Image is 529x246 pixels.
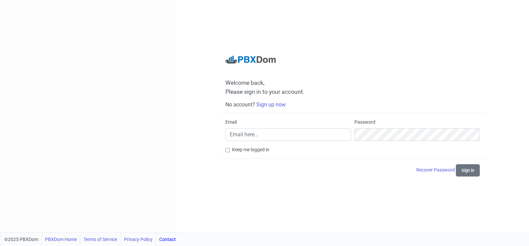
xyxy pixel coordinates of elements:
a: Privacy Policy [124,233,153,246]
a: Sign up now [256,101,286,108]
label: Keep me logged in [232,146,269,153]
a: Recover Password [416,167,456,173]
a: Contact [159,233,176,246]
button: Sign in [456,164,480,177]
label: Email [225,119,237,126]
div: ©2025 PBXDom [4,233,176,246]
h6: No account? [225,101,480,108]
a: Terms of Service [83,233,117,246]
input: Email here... [225,128,351,141]
label: Password [354,119,375,126]
a: PBXDom Home [45,233,77,246]
span: Please sign in to your account. [225,88,305,95]
span: Welcome back, [225,79,480,86]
